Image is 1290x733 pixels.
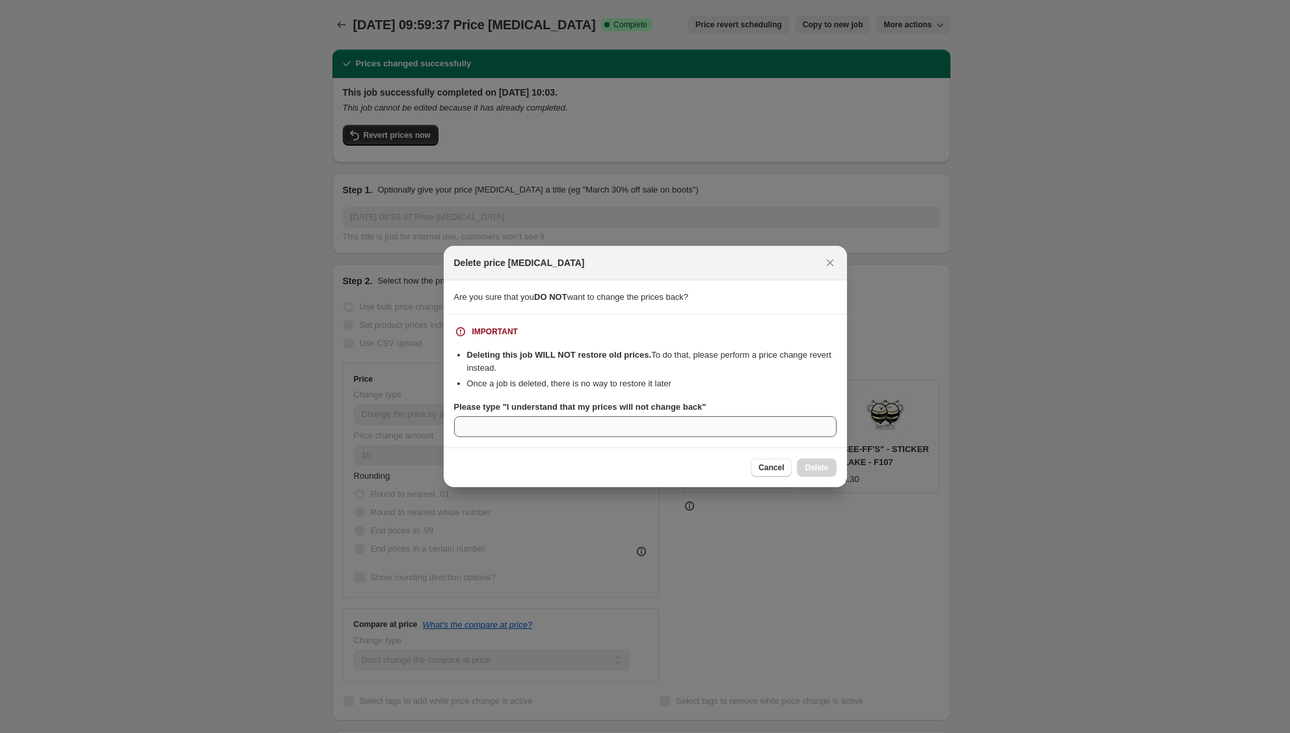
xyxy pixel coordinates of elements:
[467,349,837,375] li: To do that, please perform a price change revert instead.
[472,327,518,337] div: IMPORTANT
[454,292,689,302] span: Are you sure that you want to change the prices back?
[751,459,792,477] button: Cancel
[467,377,837,390] li: Once a job is deleted, there is no way to restore it later
[454,402,706,412] b: Please type "I understand that my prices will not change back"
[534,292,567,302] b: DO NOT
[454,256,585,269] h2: Delete price [MEDICAL_DATA]
[821,254,839,272] button: Close
[759,462,784,473] span: Cancel
[467,350,652,360] b: Deleting this job WILL NOT restore old prices.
